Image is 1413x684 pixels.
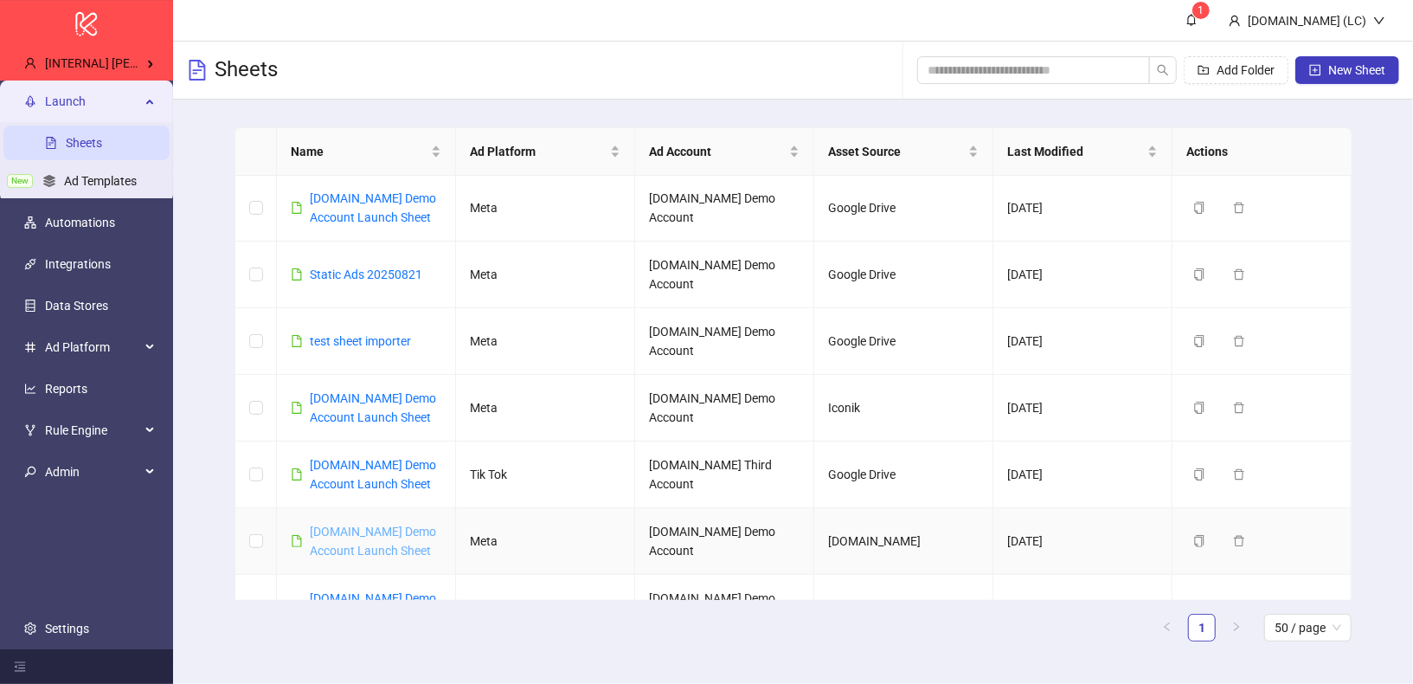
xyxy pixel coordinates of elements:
[291,402,303,414] span: file
[1217,63,1275,77] span: Add Folder
[814,308,993,375] td: Google Drive
[1153,614,1181,642] button: left
[993,128,1172,176] th: Last Modified
[1361,632,1413,684] iframe: Productlane Widget | Main
[814,442,993,508] td: Google Drive
[291,335,303,347] span: file
[66,136,102,150] a: Sheets
[45,84,140,119] span: Launch
[45,455,140,489] span: Admin
[45,330,140,365] span: Ad Platform
[1231,622,1242,632] span: right
[635,375,814,442] td: [DOMAIN_NAME] Demo Account
[1193,202,1205,214] span: copy
[993,575,1172,642] td: [DATE]
[291,268,303,281] span: file
[828,142,965,161] span: Asset Source
[45,382,87,396] a: Reports
[1233,468,1245,481] span: delete
[635,508,814,575] td: [DOMAIN_NAME] Demo Account
[1188,614,1216,642] li: 1
[45,56,241,70] span: [INTERNAL] [PERSON_NAME] Kitchn
[187,60,208,81] span: file-text
[1233,335,1245,347] span: delete
[635,308,814,375] td: [DOMAIN_NAME] Demo Account
[277,128,456,176] th: Name
[310,525,436,558] a: [DOMAIN_NAME] Demo Account Launch Sheet
[814,175,993,242] td: Google Drive
[814,508,993,575] td: [DOMAIN_NAME]
[470,142,607,161] span: Ad Platform
[1198,4,1204,16] span: 1
[635,242,814,308] td: [DOMAIN_NAME] Demo Account
[1373,15,1385,27] span: down
[24,57,36,69] span: user
[1275,615,1341,641] span: 50 / page
[1198,64,1210,76] span: folder-add
[45,216,115,229] a: Automations
[993,175,1172,242] td: [DATE]
[45,257,111,271] a: Integrations
[1223,614,1250,642] button: right
[635,575,814,642] td: [DOMAIN_NAME] Demo Account
[24,95,36,107] span: rocket
[45,299,108,313] a: Data Stores
[456,575,635,642] td: Meta
[291,468,303,481] span: file
[1295,56,1399,84] button: New Sheet
[1157,64,1169,76] span: search
[993,242,1172,308] td: [DATE]
[635,442,814,508] td: [DOMAIN_NAME] Third Account
[14,661,26,673] span: menu-fold
[993,508,1172,575] td: [DATE]
[1184,56,1288,84] button: Add Folder
[215,56,278,84] h3: Sheets
[456,242,635,308] td: Meta
[993,308,1172,375] td: [DATE]
[310,391,436,424] a: [DOMAIN_NAME] Demo Account Launch Sheet
[1193,468,1205,481] span: copy
[291,202,303,214] span: file
[310,191,436,224] a: [DOMAIN_NAME] Demo Account Launch Sheet
[310,591,436,624] a: [DOMAIN_NAME] Demo Account Launch Sheet
[635,128,814,176] th: Ad Account
[1233,268,1245,281] span: delete
[1189,615,1215,641] a: 1
[24,466,36,478] span: key
[310,458,436,491] a: [DOMAIN_NAME] Demo Account Launch Sheet
[1172,128,1352,176] th: Actions
[814,575,993,642] td: Google Drive
[456,375,635,442] td: Meta
[1241,11,1373,30] div: [DOMAIN_NAME] (LC)
[1328,63,1385,77] span: New Sheet
[291,535,303,547] span: file
[1193,535,1205,547] span: copy
[45,413,140,448] span: Rule Engine
[635,175,814,242] td: [DOMAIN_NAME] Demo Account
[310,334,411,348] a: test sheet importer
[1192,2,1210,19] sup: 1
[45,622,89,636] a: Settings
[24,341,36,353] span: number
[1233,402,1245,414] span: delete
[1309,64,1321,76] span: plus-square
[64,174,137,188] a: Ad Templates
[1007,142,1144,161] span: Last Modified
[1264,614,1352,642] div: Page Size
[291,142,427,161] span: Name
[456,442,635,508] td: Tik Tok
[649,142,786,161] span: Ad Account
[1233,535,1245,547] span: delete
[814,242,993,308] td: Google Drive
[1233,202,1245,214] span: delete
[1162,622,1172,632] span: left
[24,424,36,436] span: fork
[1223,614,1250,642] li: Next Page
[993,375,1172,442] td: [DATE]
[1185,14,1198,26] span: bell
[1193,335,1205,347] span: copy
[1153,614,1181,642] li: Previous Page
[456,175,635,242] td: Meta
[456,128,635,176] th: Ad Platform
[1229,15,1241,27] span: user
